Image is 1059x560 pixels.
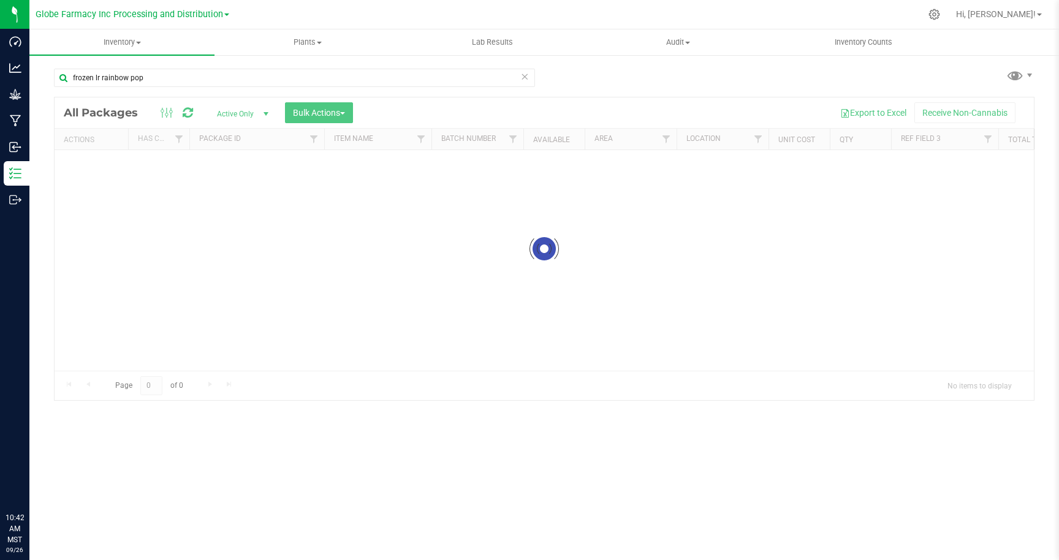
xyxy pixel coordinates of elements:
span: Clear [520,69,529,85]
span: Lab Results [455,37,529,48]
p: 09/26 [6,545,24,554]
inline-svg: Grow [9,88,21,100]
inline-svg: Outbound [9,194,21,206]
div: Manage settings [927,9,942,20]
inline-svg: Inbound [9,141,21,153]
span: Inventory Counts [818,37,909,48]
inline-svg: Analytics [9,62,21,74]
a: Plants [214,29,400,55]
a: Inventory [29,29,214,55]
span: Audit [586,37,770,48]
input: Search Package ID, Item Name, SKU, Lot or Part Number... [54,69,535,87]
span: Hi, [PERSON_NAME]! [956,9,1036,19]
inline-svg: Inventory [9,167,21,180]
inline-svg: Dashboard [9,36,21,48]
a: Inventory Counts [771,29,956,55]
span: Plants [215,37,399,48]
a: Audit [585,29,770,55]
a: Lab Results [400,29,585,55]
inline-svg: Manufacturing [9,115,21,127]
p: 10:42 AM MST [6,512,24,545]
span: Inventory [29,37,214,48]
span: Globe Farmacy Inc Processing and Distribution [36,9,223,20]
